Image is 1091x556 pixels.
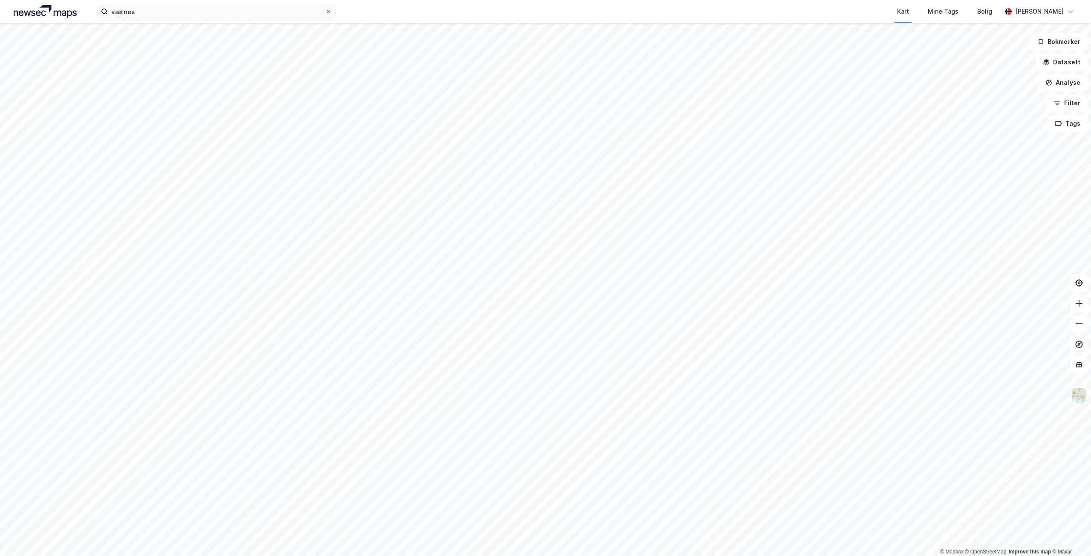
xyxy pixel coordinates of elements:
[977,6,992,17] div: Bolig
[1047,95,1088,112] button: Filter
[940,549,964,555] a: Mapbox
[1048,515,1091,556] iframe: Chat Widget
[108,5,325,18] input: Søk på adresse, matrikkel, gårdeiere, leietakere eller personer
[1048,515,1091,556] div: Kontrollprogram for chat
[1036,54,1088,71] button: Datasett
[928,6,958,17] div: Mine Tags
[897,6,909,17] div: Kart
[14,5,77,18] img: logo.a4113a55bc3d86da70a041830d287a7e.svg
[965,549,1007,555] a: OpenStreetMap
[1015,6,1064,17] div: [PERSON_NAME]
[1071,387,1087,403] img: Z
[1048,115,1088,132] button: Tags
[1009,549,1051,555] a: Improve this map
[1030,33,1088,50] button: Bokmerker
[1038,74,1088,91] button: Analyse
